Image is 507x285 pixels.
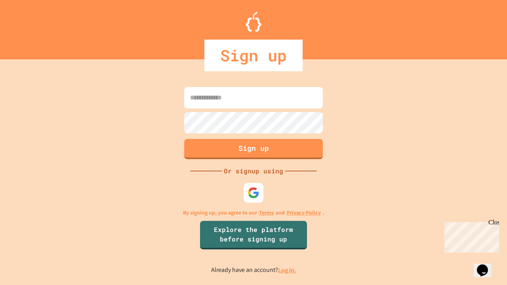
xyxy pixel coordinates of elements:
[222,166,285,176] div: Or signup using
[184,139,323,159] button: Sign up
[248,187,259,199] img: google-icon.svg
[211,265,296,275] p: Already have an account?
[204,40,303,71] div: Sign up
[278,266,296,274] a: Log in.
[3,3,55,50] div: Chat with us now!Close
[246,12,261,32] img: Logo.svg
[183,209,324,217] p: By signing up, you agree to our and .
[474,253,499,277] iframe: chat widget
[441,219,499,253] iframe: chat widget
[287,209,321,217] a: Privacy Policy
[200,221,307,249] a: Explore the platform before signing up
[259,209,274,217] a: Terms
